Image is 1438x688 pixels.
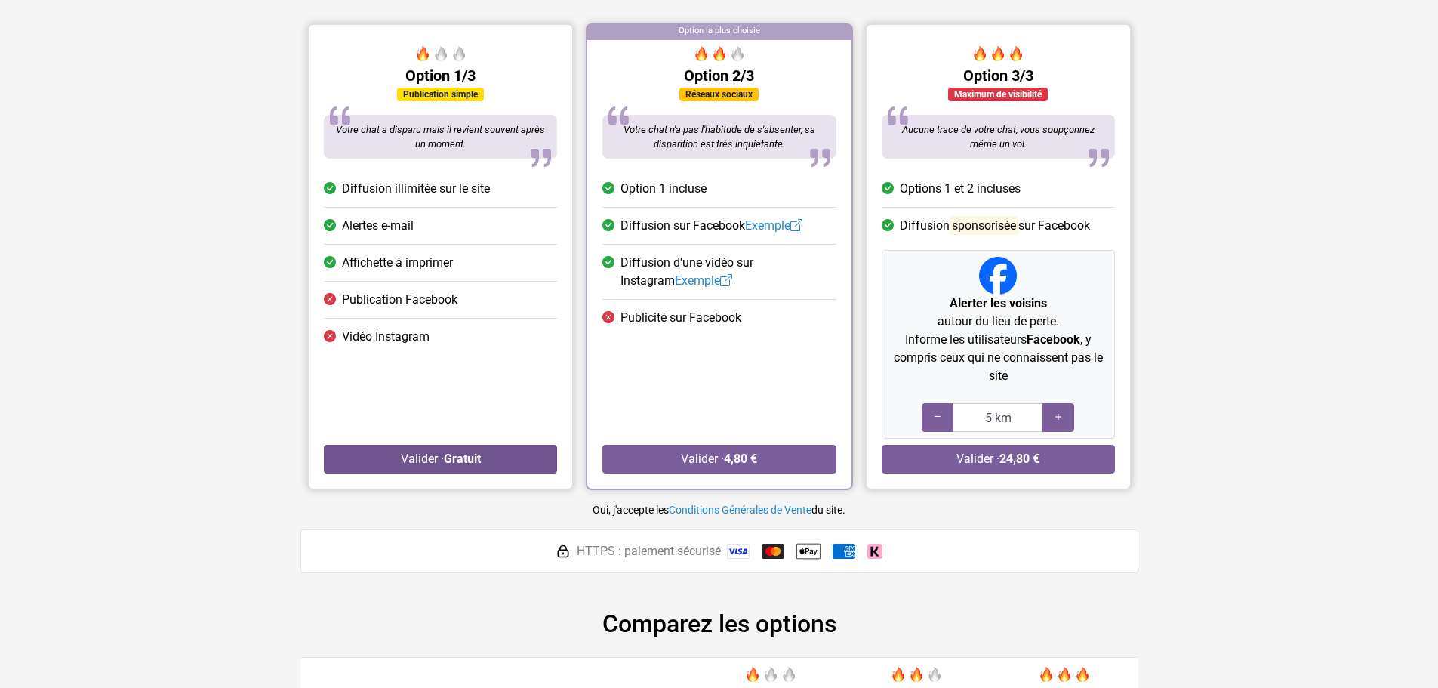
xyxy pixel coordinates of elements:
img: Facebook [979,257,1017,295]
div: Publication simple [397,88,484,101]
h2: Comparez les options [300,609,1138,638]
strong: Alerter les voisins [949,296,1046,310]
img: HTTPS : paiement sécurisé [556,544,571,559]
div: Option la plus choisie [587,25,851,40]
p: Informe les utilisateurs , y compris ceux qui ne connaissent pas le site [888,331,1107,385]
span: Diffusion sur Facebook [620,217,802,235]
a: Exemple [675,273,732,288]
p: autour du lieu de perte. [888,295,1107,331]
span: Diffusion d'une vidéo sur Instagram [620,254,836,290]
img: Mastercard [762,544,784,559]
span: Publicité sur Facebook [620,309,741,327]
span: Options 1 et 2 incluses [899,180,1020,198]
mark: sponsorisée [949,216,1018,235]
strong: Facebook [1026,332,1079,347]
img: Visa [727,544,750,559]
a: Exemple [745,218,802,233]
h5: Option 3/3 [881,66,1114,85]
button: Valider ·24,80 € [881,445,1114,474]
a: Conditions Générales de Vente [669,504,811,516]
div: Maximum de visibilité [948,88,1048,101]
span: Vidéo Instagram [342,328,430,346]
div: Réseaux sociaux [679,88,759,101]
img: Apple Pay [796,539,821,563]
h5: Option 1/3 [324,66,557,85]
small: Oui, j'accepte les du site. [593,504,845,516]
span: Publication Facebook [342,291,457,309]
h5: Option 2/3 [602,66,836,85]
span: Affichette à imprimer [342,254,453,272]
span: Option 1 incluse [620,180,707,198]
span: Aucune trace de votre chat, vous soupçonnez même un vol. [901,124,1094,150]
strong: 24,80 € [999,452,1039,466]
span: Diffusion illimitée sur le site [342,180,490,198]
span: Votre chat n'a pas l'habitude de s'absenter, sa disparition est très inquiétante. [623,124,814,150]
strong: Gratuit [443,452,480,466]
span: Votre chat a disparu mais il revient souvent après un moment. [336,124,545,150]
img: American Express [833,544,855,559]
span: Diffusion sur Facebook [899,217,1089,235]
button: Valider ·4,80 € [602,445,836,474]
strong: 4,80 € [724,452,757,466]
span: HTTPS : paiement sécurisé [577,542,721,560]
img: Klarna [867,544,882,559]
span: Alertes e-mail [342,217,414,235]
button: Valider ·Gratuit [324,445,557,474]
